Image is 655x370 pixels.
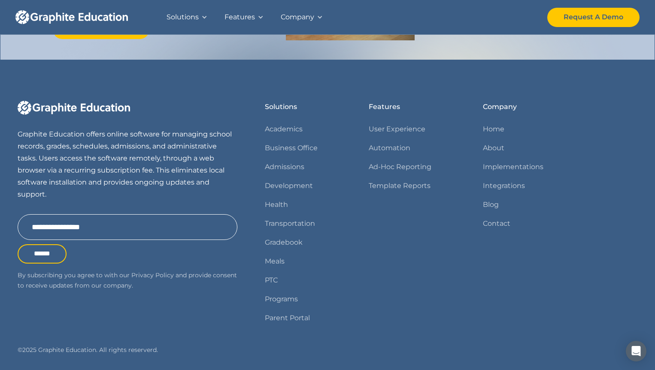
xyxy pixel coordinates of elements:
[483,180,525,192] a: Integrations
[483,142,504,154] a: About
[265,274,278,286] a: PTC
[18,270,237,291] p: By subscribing you agree to with our Privacy Policy and provide consent to receive updates from o...
[369,161,431,173] a: Ad-Hoc Reporting
[18,214,237,264] form: Email Form
[265,199,288,211] a: Health
[265,218,315,230] a: Transportation
[224,11,255,23] div: Features
[483,199,499,211] a: Blog
[547,8,640,27] a: Request A Demo
[483,218,510,230] a: Contact
[369,142,410,154] a: Automation
[18,345,237,355] div: © 2025 Graphite Education. All rights reserverd.
[265,123,303,135] a: Academics
[281,11,314,23] div: Company
[167,11,199,23] div: Solutions
[626,341,646,361] div: Open Intercom Messenger
[265,293,298,305] a: Programs
[483,161,543,173] a: Implementations
[483,123,504,135] a: Home
[265,237,303,249] a: Gradebook
[265,142,318,154] a: Business Office
[369,101,400,113] div: Features
[483,101,517,113] div: Company
[265,101,297,113] div: Solutions
[265,180,313,192] a: Development
[265,161,304,173] a: Admissions
[564,11,623,23] div: Request A Demo
[265,255,285,267] a: Meals
[265,312,310,324] a: Parent Portal
[369,180,431,192] a: Template Reports
[18,128,237,200] p: Graphite Education offers online software for managing school records, grades, schedules, admissi...
[369,123,425,135] a: User Experience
